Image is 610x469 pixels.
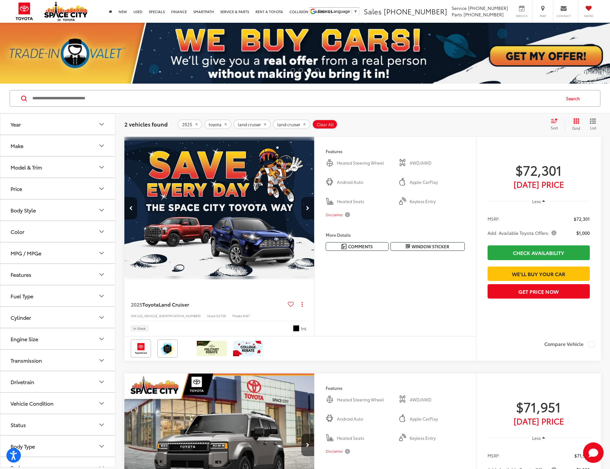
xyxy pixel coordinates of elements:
span: MSRP: [488,452,500,459]
button: remove toyota [204,119,231,129]
img: 2025 Toyota Land Cruiser FT4WD [124,137,315,280]
span: Heated Steering Wheel [337,397,392,403]
div: Body Style [11,207,36,213]
span: $1,000 [576,230,590,236]
span: 2 vehicles found [124,120,168,128]
span: Heated Steering Wheel [337,160,392,166]
h4: Features [326,386,465,390]
button: remove land%20cruiser [233,119,271,129]
div: Body Type [98,442,105,450]
a: Check Availability [488,245,590,260]
button: remove 2025 [178,119,202,129]
span: 4WD/AWD [410,160,465,166]
img: Toyota Care [132,341,150,356]
span: Keyless Entry [410,198,465,205]
span: [PHONE_NUMBER] [468,5,508,11]
span: Heated Seats [337,198,392,205]
span: Android Auto [337,179,392,185]
button: Model & TrimModel & Trim [0,157,116,177]
button: YearYear [0,114,116,135]
button: Comments [326,242,388,251]
button: Get Price Now [488,284,590,299]
img: Space City Toyota [44,1,88,21]
span: [PHONE_NUMBER] [464,11,504,18]
span: MSRP: [488,216,500,222]
span: 2025 [182,122,192,127]
a: We'll Buy Your Car [488,267,590,281]
button: Disclaimer [326,208,351,221]
button: Add. Available Toyota Offers: [488,230,559,236]
button: remove land%20cruiser [273,119,310,129]
i: Window Sticker [406,244,410,249]
button: MakeMake [0,135,116,156]
div: Body Style [98,206,105,214]
button: FeaturesFeatures [0,264,116,285]
div: Model & Trim [98,163,105,171]
button: Window Sticker [390,242,465,251]
div: Fuel Type [11,293,33,299]
span: 2025 [131,300,142,308]
h4: Features [326,149,465,153]
span: land cruiser [277,122,300,127]
span: Disclaimer [326,212,343,218]
span: Service [452,5,467,11]
span: 4WD/AWD [410,397,465,403]
div: Vehicle Condition [11,400,54,406]
span: [DATE] Price [488,418,590,424]
span: Model: [232,313,243,318]
div: MPG / MPGe [98,249,105,257]
span: $71,951 [488,399,590,415]
span: Less [532,198,541,204]
a: 2025ToyotaLand Cruiser [131,301,285,308]
span: Saved [581,14,596,18]
div: Engine Size [11,336,38,342]
div: Year [98,120,105,128]
span: Keyless Entry [410,435,465,441]
div: Drivetrain [98,378,105,386]
span: $72,301 [488,162,590,178]
div: Engine Size [98,335,105,343]
h4: More Details [326,233,465,237]
span: 52738 [216,313,226,318]
span: ▼ [354,9,358,14]
label: Compare Vehicle [544,341,595,348]
div: Fuel Type [98,292,105,300]
span: Android Auto [337,416,392,422]
button: Body TypeBody Type [0,436,116,457]
span: Black Leather [293,325,299,332]
button: Next image [301,434,314,456]
span: Apple CarPlay [410,179,465,185]
span: Heated Seats [337,435,392,441]
div: Vehicle Condition [98,399,105,407]
div: Year [11,121,21,127]
span: 6167 [243,313,250,318]
button: Previous image [124,197,137,219]
div: Make [11,143,23,149]
span: [DATE] Price [488,181,590,187]
button: MPG / MPGeMPG / MPGe [0,243,116,263]
span: Clear All [317,122,334,127]
button: StatusStatus [0,414,116,435]
div: 2025 Toyota Land Cruiser Land Cruiser 4 [124,137,315,279]
div: Color [11,228,24,234]
span: Service [514,14,529,18]
div: Price [98,185,105,193]
button: PricePrice [0,178,116,199]
div: Cylinder [98,314,105,321]
span: Window Sticker [412,243,449,250]
div: Features [98,271,105,278]
button: Less [529,195,548,207]
div: Features [11,271,31,277]
span: Toyota [142,300,159,308]
button: Grid View [565,118,585,131]
button: ColorColor [0,221,116,242]
img: Toyota Safety Sense [159,341,176,356]
div: Price [11,185,22,192]
span: Apple CarPlay [410,416,465,422]
button: Fuel TypeFuel Type [0,285,116,306]
button: Engine SizeEngine Size [0,328,116,349]
span: Int. [301,325,308,332]
span: Add. Available Toyota Offers: [488,230,558,236]
div: Drivetrain [11,379,34,385]
div: Status [98,421,105,429]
